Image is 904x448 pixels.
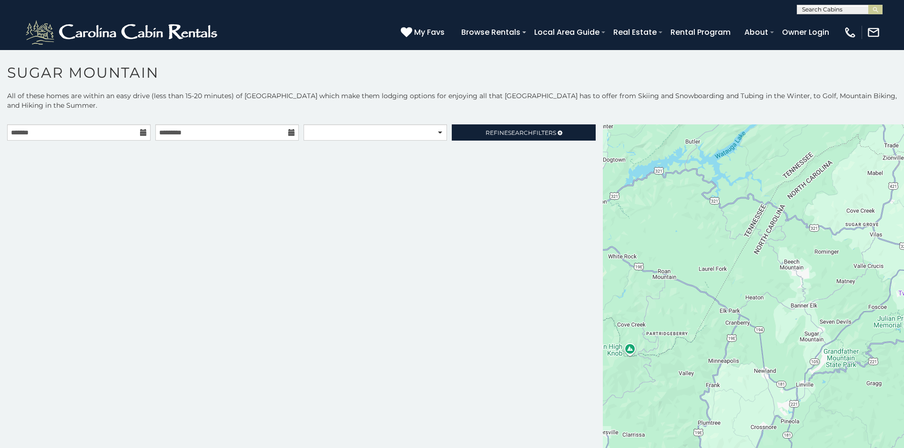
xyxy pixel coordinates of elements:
a: About [740,24,773,41]
a: Browse Rentals [457,24,525,41]
a: Owner Login [777,24,834,41]
a: RefineSearchFilters [452,124,595,141]
a: Real Estate [609,24,661,41]
a: Rental Program [666,24,735,41]
img: White-1-2.png [24,18,222,47]
span: Search [508,129,533,136]
a: My Favs [401,26,447,39]
a: Local Area Guide [529,24,604,41]
span: My Favs [414,26,445,38]
img: mail-regular-white.png [867,26,880,39]
span: Refine Filters [486,129,556,136]
img: phone-regular-white.png [843,26,857,39]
